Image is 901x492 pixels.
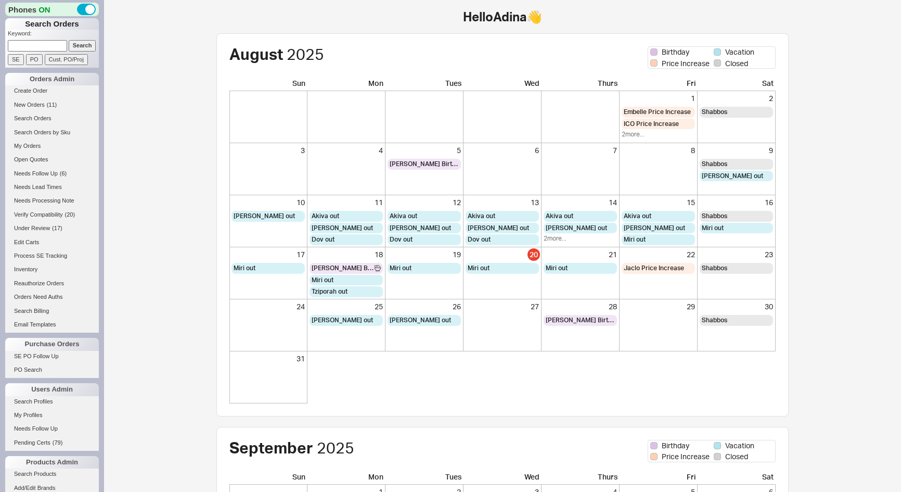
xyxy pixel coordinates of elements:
span: Verify Compatibility [14,211,63,218]
a: Needs Follow Up(6) [5,168,99,179]
span: Shabbos [702,264,727,273]
h1: Search Orders [5,18,99,30]
span: [PERSON_NAME] out [312,224,373,233]
div: Thurs [542,472,620,485]
div: 9 [700,145,773,156]
span: Jaclo Price Increase [624,264,684,273]
a: SE PO Follow Up [5,351,99,362]
div: 14 [544,197,617,208]
span: Akiva out [468,212,495,221]
span: Miri out [468,264,490,273]
div: Thurs [542,78,620,91]
div: 30 [700,301,773,312]
span: Miri out [390,264,411,273]
span: Akiva out [312,212,339,221]
div: Phones [5,3,99,16]
span: Pending Certs [14,439,50,446]
a: Open Quotes [5,154,99,165]
div: 18 [310,249,383,260]
span: Akiva out [624,212,651,221]
div: 12 [388,197,461,208]
div: 10 [231,197,305,208]
span: Under Review [14,225,50,231]
span: Needs Follow Up [14,170,58,176]
div: Sat [698,78,776,91]
div: Orders Admin [5,73,99,85]
span: Miri out [546,264,568,273]
span: August [229,44,283,64]
div: Sun [229,472,307,485]
span: Closed [725,58,748,69]
span: Closed [725,451,748,462]
span: Embelle Price Increase [624,108,691,117]
span: Process SE Tracking [14,253,67,259]
div: 16 [700,197,773,208]
div: 22 [622,249,695,260]
a: Search Billing [5,306,99,317]
div: Purchase Orders [5,338,99,350]
span: Dov out [468,235,491,244]
a: Under Review(17) [5,223,99,234]
span: Miri out [312,276,333,285]
a: Pending Certs(79) [5,437,99,448]
a: Needs Processing Note [5,195,99,206]
span: ( 79 ) [53,439,63,446]
div: Sat [698,472,776,485]
div: Products Admin [5,456,99,469]
a: My Profiles [5,410,99,421]
span: [PERSON_NAME] out [234,212,295,221]
p: Keyword: [8,30,99,40]
span: Vacation [725,440,754,451]
span: Miri out [234,264,255,273]
span: Tziporah out [312,287,347,296]
div: 28 [544,301,617,312]
div: 2 [700,93,773,104]
div: 29 [622,301,695,312]
span: Shabbos [702,212,727,221]
span: [PERSON_NAME] out [390,224,451,233]
span: 2025 [287,44,324,64]
span: Akiva out [390,212,417,221]
span: Price Increase [662,58,710,69]
a: Needs Lead Times [5,182,99,193]
span: ( 11 ) [47,102,57,108]
span: ICO Price Increase [624,120,679,129]
div: Tues [385,472,464,485]
input: Search [69,40,96,51]
a: Search Orders by Sku [5,127,99,138]
a: Inventory [5,264,99,275]
div: 5 [388,145,461,156]
div: 21 [544,249,617,260]
div: 24 [231,301,305,312]
input: Cust. PO/Proj [45,54,88,65]
div: 3 [231,145,305,156]
div: 17 [231,249,305,260]
div: 11 [310,197,383,208]
div: Users Admin [5,383,99,396]
div: 20 [527,248,540,261]
span: [PERSON_NAME] Birthday [390,160,459,169]
a: Verify Compatibility(20) [5,209,99,220]
span: [PERSON_NAME] out [546,224,607,233]
span: [PERSON_NAME] out [468,224,529,233]
div: 27 [466,301,539,312]
a: Create Order [5,85,99,96]
a: Email Templates [5,319,99,330]
span: Needs Follow Up [14,425,58,432]
span: Dov out [312,235,334,244]
div: 15 [622,197,695,208]
span: Akiva out [546,212,573,221]
span: [PERSON_NAME] Birthday [546,316,615,325]
span: Miri out [702,224,724,233]
div: 31 [231,354,305,364]
h1: Hello Adina 👋 [175,10,830,23]
a: Needs Follow Up [5,423,99,434]
span: Dov out [390,235,413,244]
a: Process SE Tracking [5,250,99,261]
span: ( 17 ) [52,225,62,231]
a: PO Search [5,364,99,375]
span: Price Increase [662,451,710,462]
div: Sun [229,78,307,91]
div: 26 [388,301,461,312]
span: New Orders [14,102,45,108]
